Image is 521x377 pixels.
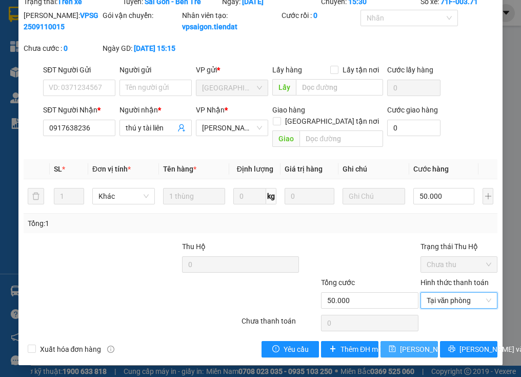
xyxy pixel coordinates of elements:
[163,188,226,204] input: VD: Bàn, Ghế
[266,188,276,204] span: kg
[448,345,455,353] span: printer
[296,79,383,96] input: Dọc đường
[272,130,299,147] span: Giao
[64,44,68,52] b: 0
[196,106,225,114] span: VP Nhận
[202,120,262,136] span: Tiên Thuỷ
[43,64,115,76] div: SĐT Người Gửi
[103,43,180,54] div: Ngày GD:
[182,10,279,32] div: Nhân viên tạo:
[285,165,323,173] span: Giá trị hàng
[299,130,383,147] input: Dọc đường
[43,104,115,116] div: SĐT Người Nhận
[387,66,433,74] label: Cước lấy hàng
[272,79,296,96] span: Lấy
[483,188,493,204] button: plus
[272,106,305,114] span: Giao hàng
[196,64,268,76] div: VP gửi
[134,44,175,52] b: [DATE] 15:15
[313,11,317,20] b: 0
[182,242,206,251] span: Thu Hộ
[202,80,262,96] span: Sài Gòn
[119,64,192,76] div: Người gửi
[343,188,405,204] input: Ghi Chú
[262,341,319,357] button: exclamation-circleYêu cầu
[338,159,409,179] th: Ghi chú
[387,106,438,114] label: Cước giao hàng
[163,165,196,173] span: Tên hàng
[440,341,497,357] button: printer[PERSON_NAME] và In
[387,120,440,136] input: Cước giao hàng
[24,10,101,32] div: [PERSON_NAME]:
[182,23,237,31] b: vpsaigon.tiendat
[400,344,482,355] span: [PERSON_NAME] thay đổi
[282,10,359,21] div: Cước rồi :
[380,341,438,357] button: save[PERSON_NAME] thay đổi
[420,241,498,252] div: Trạng thái Thu Hộ
[321,341,378,357] button: plusThêm ĐH mới
[284,344,309,355] span: Yêu cầu
[285,188,334,204] input: 0
[28,218,203,229] div: Tổng: 1
[36,344,106,355] span: Xuất hóa đơn hàng
[28,188,44,204] button: delete
[107,346,114,353] span: info-circle
[54,165,62,173] span: SL
[338,64,383,76] span: Lấy tận nơi
[98,188,149,204] span: Khác
[177,124,186,132] span: user-add
[272,66,302,74] span: Lấy hàng
[24,43,101,54] div: Chưa cước :
[237,165,273,173] span: Định lượng
[427,257,492,272] span: Chưa thu
[389,345,396,353] span: save
[241,315,320,333] div: Chưa thanh toán
[413,165,449,173] span: Cước hàng
[103,10,180,21] div: Gói vận chuyển:
[92,165,131,173] span: Đơn vị tính
[420,278,489,287] label: Hình thức thanh toán
[281,116,383,127] span: [GEOGRAPHIC_DATA] tận nơi
[321,278,355,287] span: Tổng cước
[387,80,440,96] input: Cước lấy hàng
[272,345,279,353] span: exclamation-circle
[329,345,336,353] span: plus
[340,344,384,355] span: Thêm ĐH mới
[427,293,492,308] span: Tại văn phòng
[119,104,192,116] div: Người nhận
